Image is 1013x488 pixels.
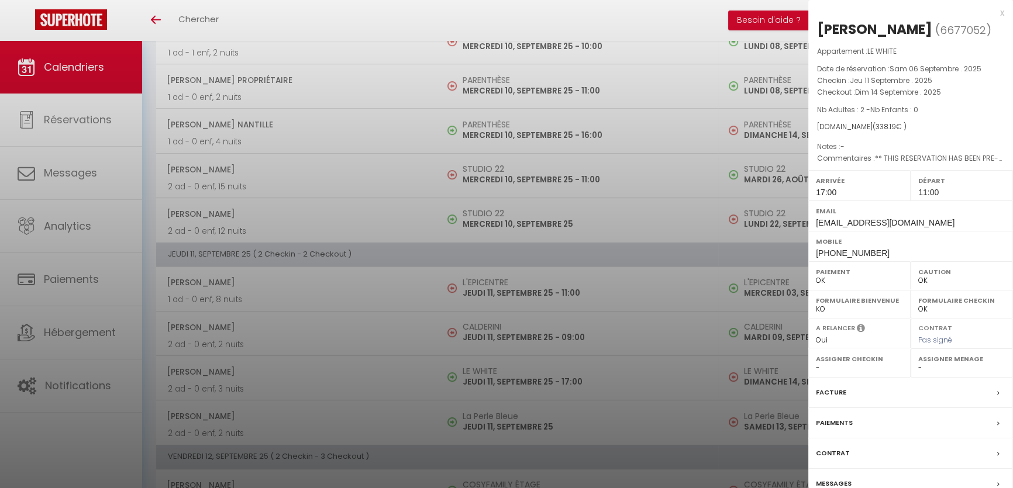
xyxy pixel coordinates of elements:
[857,323,865,336] i: Sélectionner OUI si vous souhaiter envoyer les séquences de messages post-checkout
[940,23,986,37] span: 6677052
[918,295,1005,306] label: Formulaire Checkin
[918,188,939,197] span: 11:00
[816,175,903,186] label: Arrivée
[840,141,845,151] span: -
[817,86,1004,98] p: Checkout :
[817,122,1004,133] div: [DOMAIN_NAME]
[808,6,1004,20] div: x
[855,87,941,97] span: Dim 14 Septembre . 2025
[816,417,853,429] label: Paiements
[817,105,918,115] span: Nb Adultes : 2 -
[816,295,903,306] label: Formulaire Bienvenue
[935,22,991,38] span: ( )
[816,236,1005,247] label: Mobile
[918,175,1005,186] label: Départ
[816,218,955,227] span: [EMAIL_ADDRESS][DOMAIN_NAME]
[816,205,1005,217] label: Email
[816,386,846,399] label: Facture
[816,188,836,197] span: 17:00
[817,75,1004,86] p: Checkin :
[817,153,1004,164] p: Commentaires :
[850,75,932,85] span: Jeu 11 Septembre . 2025
[817,141,1004,153] p: Notes :
[918,353,1005,365] label: Assigner Menage
[867,46,897,56] span: LE WHITE
[918,266,1005,278] label: Caution
[918,335,952,345] span: Pas signé
[876,122,896,131] span: 338.19
[873,122,907,131] span: ( € )
[890,64,981,74] span: Sam 06 Septembre . 2025
[817,20,932,39] div: [PERSON_NAME]
[870,105,918,115] span: Nb Enfants : 0
[816,248,890,258] span: [PHONE_NUMBER]
[918,323,952,331] label: Contrat
[816,447,850,459] label: Contrat
[817,46,1004,57] p: Appartement :
[817,63,1004,75] p: Date de réservation :
[816,353,903,365] label: Assigner Checkin
[816,266,903,278] label: Paiement
[9,5,44,40] button: Ouvrir le widget de chat LiveChat
[816,323,855,333] label: A relancer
